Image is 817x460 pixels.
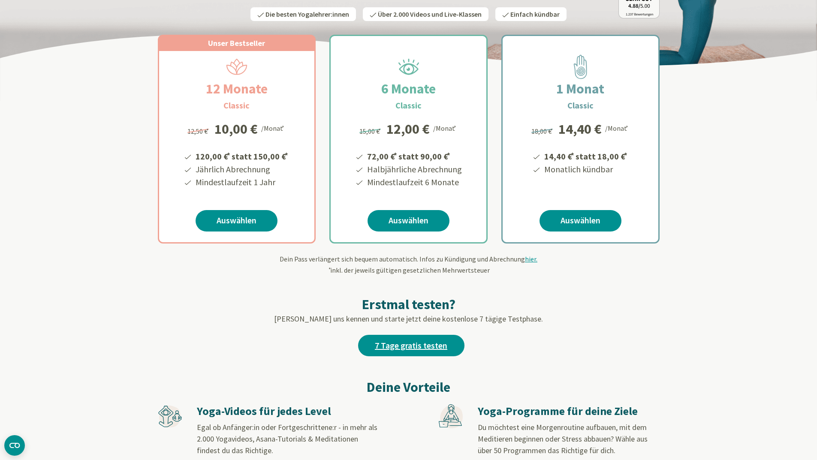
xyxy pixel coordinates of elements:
[525,255,537,263] span: hier.
[543,148,629,163] li: 14,40 € statt 18,00 €
[558,122,602,136] div: 14,40 €
[359,127,382,135] span: 15,00 €
[536,78,625,99] h2: 1 Monat
[510,10,560,18] span: Einfach kündbar
[4,435,25,456] button: CMP-Widget öffnen
[214,122,258,136] div: 10,00 €
[368,210,449,232] a: Auswählen
[366,176,462,189] li: Mindestlaufzeit 6 Monate
[196,210,277,232] a: Auswählen
[543,163,629,176] li: Monatlich kündbar
[478,404,659,418] h3: Yoga-Programme für deine Ziele
[197,422,377,455] span: Egal ob Anfänger:in oder Fortgeschrittene:r - in mehr als 2.000 Yogavideos, Asana-Tutorials & Med...
[194,176,289,189] li: Mindestlaufzeit 1 Jahr
[194,148,289,163] li: 120,00 € statt 150,00 €
[386,122,430,136] div: 12,00 €
[567,99,594,112] h3: Classic
[366,148,462,163] li: 72,00 € statt 90,00 €
[531,127,554,135] span: 18,00 €
[358,335,464,356] a: 7 Tage gratis testen
[265,10,349,18] span: Die besten Yogalehrer:innen
[208,38,265,48] span: Unser Bestseller
[223,99,250,112] h3: Classic
[366,163,462,176] li: Halbjährliche Abrechnung
[158,296,660,313] h2: Erstmal testen?
[478,422,648,455] span: Du möchtest eine Morgenroutine aufbauen, mit dem Meditieren beginnen oder Stress abbauen? Wähle a...
[361,78,456,99] h2: 6 Monate
[395,99,422,112] h3: Classic
[158,313,660,325] p: [PERSON_NAME] uns kennen und starte jetzt deine kostenlose 7 tägige Testphase.
[158,377,660,397] h2: Deine Vorteile
[605,122,630,133] div: /Monat
[433,122,458,133] div: /Monat
[187,127,210,135] span: 12,50 €
[194,163,289,176] li: Jährlich Abrechnung
[540,210,621,232] a: Auswählen
[158,254,660,275] div: Dein Pass verlängert sich bequem automatisch. Infos zu Kündigung und Abrechnung
[261,122,286,133] div: /Monat
[328,266,490,274] span: inkl. der jeweils gültigen gesetzlichen Mehrwertsteuer
[185,78,288,99] h2: 12 Monate
[378,10,482,18] span: Über 2.000 Videos und Live-Klassen
[197,404,378,418] h3: Yoga-Videos für jedes Level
